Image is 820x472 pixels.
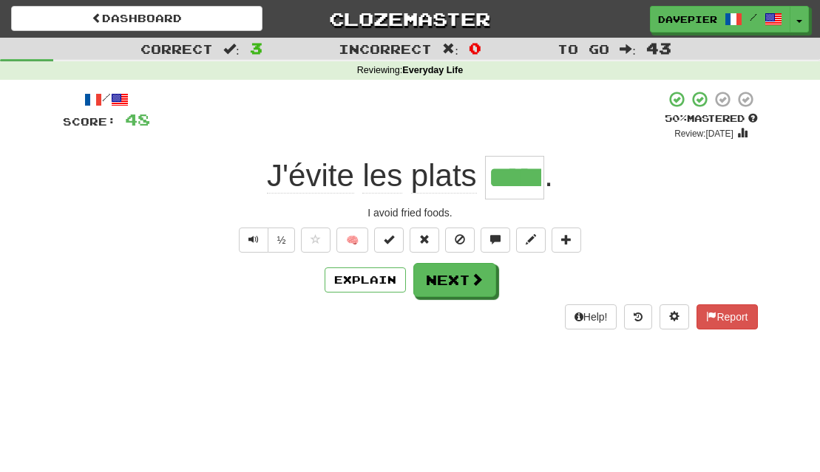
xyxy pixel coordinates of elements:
[325,267,406,293] button: Explain
[445,228,475,253] button: Ignore sentence (alt+i)
[125,110,150,129] span: 48
[239,228,268,253] button: Play sentence audio (ctl+space)
[267,158,354,194] span: J'évite
[565,304,617,329] button: Help!
[646,39,671,57] span: 43
[63,205,758,220] div: I avoid fried foods.
[650,6,790,33] a: davepier /
[413,263,496,297] button: Next
[674,129,733,139] small: Review: [DATE]
[236,228,296,253] div: Text-to-speech controls
[250,39,262,57] span: 3
[552,228,581,253] button: Add to collection (alt+a)
[301,228,331,253] button: Favorite sentence (alt+f)
[63,90,150,109] div: /
[285,6,536,32] a: Clozemaster
[410,228,439,253] button: Reset to 0% Mastered (alt+r)
[665,112,687,124] span: 50 %
[624,304,652,329] button: Round history (alt+y)
[339,41,432,56] span: Incorrect
[558,41,609,56] span: To go
[268,228,296,253] button: ½
[620,43,636,55] span: :
[544,158,553,193] span: .
[697,304,757,329] button: Report
[402,65,463,75] strong: Everyday Life
[469,39,481,57] span: 0
[374,228,404,253] button: Set this sentence to 100% Mastered (alt+m)
[223,43,240,55] span: :
[516,228,546,253] button: Edit sentence (alt+d)
[665,112,758,126] div: Mastered
[481,228,510,253] button: Discuss sentence (alt+u)
[63,115,116,128] span: Score:
[11,6,262,31] a: Dashboard
[336,228,368,253] button: 🧠
[658,13,717,26] span: davepier
[411,158,477,194] span: plats
[442,43,458,55] span: :
[362,158,402,194] span: les
[140,41,213,56] span: Correct
[750,12,757,22] span: /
